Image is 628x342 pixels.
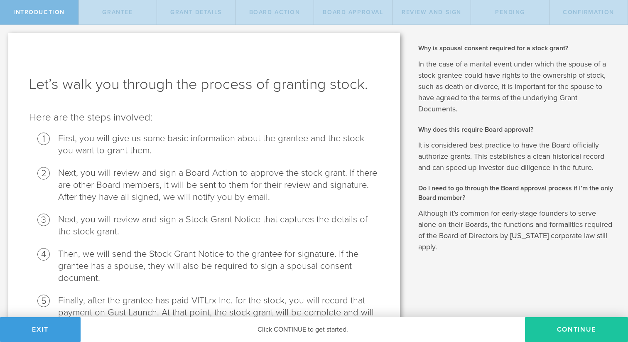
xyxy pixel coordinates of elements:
li: Then, we will send the Stock Grant Notice to the grantee for signature. If the grantee has a spou... [58,248,379,284]
h1: Let’s walk you through the process of granting stock. [29,74,379,94]
span: Board Approval [323,9,383,16]
p: Although it’s common for early-stage founders to serve alone on their Boards, the functions and f... [418,208,616,253]
h2: Why does this require Board approval? [418,125,616,134]
li: Next, you will review and sign a Stock Grant Notice that captures the details of the stock grant. [58,214,379,238]
span: Board Action [249,9,300,16]
div: Click CONTINUE to get started. [81,317,525,342]
li: Finally, after the grantee has paid VITLrx Inc. for the stock, you will record that payment on Gu... [58,295,379,331]
li: Next, you will review and sign a Board Action to approve the stock grant. If there are other Boar... [58,167,379,203]
p: It is considered best practice to have the Board officially authorize grants. This establishes a ... [418,140,616,173]
p: In the case of a marital event under which the spouse of a stock grantee could have rights to the... [418,59,616,115]
span: Review and Sign [402,9,461,16]
h2: Do I need to go through the Board approval process if I’m the only Board member? [418,184,616,202]
li: First, you will give us some basic information about the grantee and the stock you want to grant ... [58,133,379,157]
span: Pending [495,9,525,16]
span: Introduction [13,9,65,16]
iframe: Chat Widget [586,277,628,317]
span: Grantee [102,9,132,16]
h2: Why is spousal consent required for a stock grant? [418,44,616,53]
p: Here are the steps involved: [29,111,379,124]
span: Grant Details [170,9,222,16]
button: Continue [525,317,628,342]
span: Confirmation [563,9,614,16]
